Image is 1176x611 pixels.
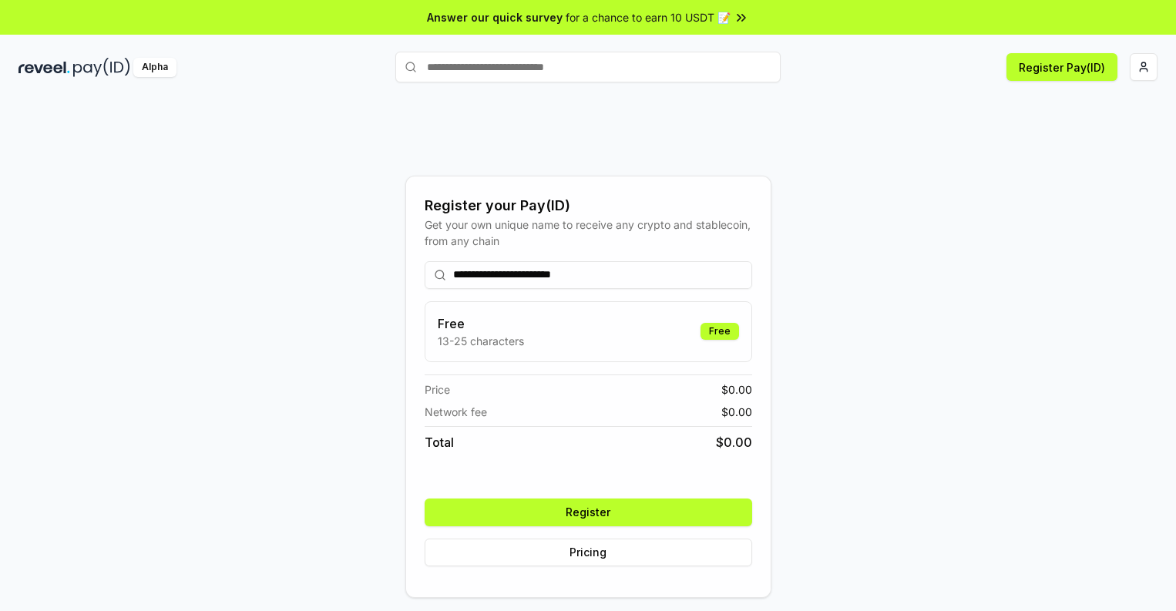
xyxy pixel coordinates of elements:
[1006,53,1117,81] button: Register Pay(ID)
[425,499,752,526] button: Register
[425,539,752,566] button: Pricing
[425,433,454,452] span: Total
[18,58,70,77] img: reveel_dark
[701,323,739,340] div: Free
[716,433,752,452] span: $ 0.00
[133,58,176,77] div: Alpha
[73,58,130,77] img: pay_id
[721,381,752,398] span: $ 0.00
[425,381,450,398] span: Price
[425,404,487,420] span: Network fee
[425,217,752,249] div: Get your own unique name to receive any crypto and stablecoin, from any chain
[566,9,731,25] span: for a chance to earn 10 USDT 📝
[425,195,752,217] div: Register your Pay(ID)
[438,333,524,349] p: 13-25 characters
[721,404,752,420] span: $ 0.00
[427,9,563,25] span: Answer our quick survey
[438,314,524,333] h3: Free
